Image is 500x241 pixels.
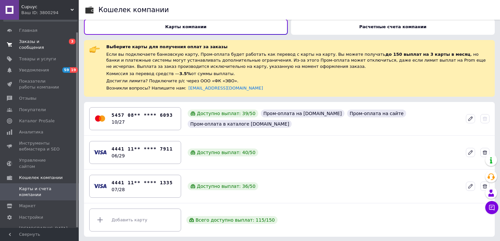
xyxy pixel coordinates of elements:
span: Показатели работы компании [19,78,61,90]
b: Расчетные счета компании [359,24,427,29]
span: 59 [62,67,70,73]
time: 06/29 [112,153,125,158]
span: Отзывы [19,95,36,101]
span: Кошелек компании [19,175,63,181]
span: до 150 выплат на 3 карты в месяц [385,52,470,57]
div: Пром-оплата на [DOMAIN_NAME] [261,110,344,117]
span: Маркет [19,203,36,209]
span: Выберите карты для получения оплат за заказы [106,44,227,49]
span: Карты и счета компании [19,186,61,198]
img: :point_right: [89,44,100,54]
div: Доступно выплат: 40 / 50 [188,149,258,156]
div: Если вы подключаете банковскую карту, Пром-оплата будет работать как перевод с карты на карту. Вы... [106,51,490,70]
div: Доступно выплат: 39 / 50 [188,110,258,117]
span: Покупатели [19,107,46,113]
div: Кошелек компании [98,7,169,13]
span: Товары и услуги [19,56,56,62]
div: Пром-оплата в каталоге [DOMAIN_NAME] [188,120,292,128]
span: Cupuyc [21,4,71,10]
a: [EMAIL_ADDRESS][DOMAIN_NAME] [188,86,263,90]
span: Аналитика [19,129,43,135]
span: 3.5% [179,71,191,76]
span: 19 [70,67,77,73]
span: Настройки [19,214,43,220]
div: Достигли лимита? Подключите р/с через ООО «ФК «ЭВО». [106,78,490,84]
div: Пром-оплата на сайте [347,110,406,117]
span: Управление сайтом [19,157,61,169]
div: Всего доступно выплат: 115 / 150 [186,216,278,224]
div: Добавить карту [94,210,177,230]
div: Ваш ID: 3800294 [21,10,79,16]
time: 07/28 [112,187,125,192]
span: Уведомления [19,67,49,73]
div: Комиссия за перевод средств — от суммы выплаты. [106,71,490,77]
div: Возникли вопросы? Напишите нам: [106,85,490,91]
span: Инструменты вебмастера и SEO [19,140,61,152]
span: Заказы и сообщения [19,39,61,50]
button: Чат с покупателем [485,201,498,214]
span: Каталог ProSale [19,118,54,124]
b: Карты компании [165,24,207,29]
span: 3 [69,39,75,44]
time: 10/27 [112,119,125,125]
span: Главная [19,28,37,33]
div: Доступно выплат: 36 / 50 [188,182,258,190]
